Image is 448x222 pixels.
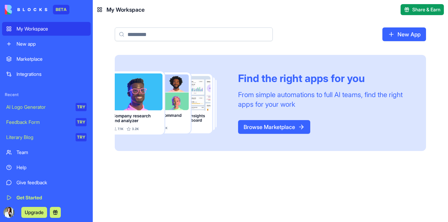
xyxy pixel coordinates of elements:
[16,179,87,186] div: Give feedback
[115,71,227,135] img: Frame_181_egmpey.png
[53,5,69,14] div: BETA
[2,130,91,144] a: Literary BlogTRY
[6,104,71,110] div: AI Logo Generator
[3,207,14,218] img: ACg8ocLeT_6jl1M7dcCYxWA06gspQRImWfY2t6mpSlCBnDpeoBr47ryF9g=s96-c
[2,100,91,114] a: AI Logo GeneratorTRY
[76,133,87,141] div: TRY
[2,67,91,81] a: Integrations
[5,5,47,14] img: logo
[16,149,87,156] div: Team
[21,207,47,218] button: Upgrade
[16,71,87,78] div: Integrations
[238,90,410,109] div: From simple automations to full AI teams, find the right apps for your work
[107,5,145,14] span: My Workspace
[2,52,91,66] a: Marketplace
[2,191,91,205] a: Get Started
[238,72,410,84] div: Find the right apps for you
[16,56,87,62] div: Marketplace
[21,209,47,215] a: Upgrade
[16,40,87,47] div: New app
[76,118,87,126] div: TRY
[6,134,71,141] div: Literary Blog
[238,120,310,134] a: Browse Marketplace
[2,115,91,129] a: Feedback FormTRY
[5,5,69,14] a: BETA
[2,92,91,97] span: Recent
[2,161,91,174] a: Help
[16,194,87,201] div: Get Started
[16,164,87,171] div: Help
[412,6,440,13] span: Share & Earn
[2,176,91,189] a: Give feedback
[76,103,87,111] div: TRY
[2,37,91,51] a: New app
[16,25,87,32] div: My Workspace
[382,27,426,41] a: New App
[2,145,91,159] a: Team
[2,22,91,36] a: My Workspace
[6,119,71,126] div: Feedback Form
[401,4,444,15] button: Share & Earn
